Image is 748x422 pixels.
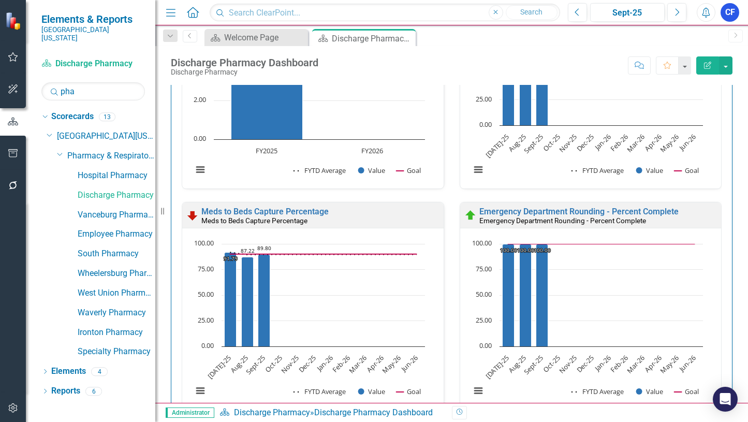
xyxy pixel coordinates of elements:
text: 100.00 [500,246,517,254]
text: [DATE]-25 [483,132,510,159]
text: Jan-26 [592,132,612,153]
a: Elements [51,366,86,377]
a: West Union Pharmacy [78,287,155,299]
div: 4 [91,367,108,376]
path: Aug-25, 100. Value. [519,244,531,346]
text: Oct-25 [263,353,284,374]
text: Apr-26 [642,353,663,374]
button: Show FYTD Average [294,387,347,396]
text: Sept-25 [521,132,545,155]
path: Jul-25, 100. Value. [502,244,514,346]
g: Goal, series 3 of 3. Line with 12 data points. [506,242,696,246]
a: Waverly Pharmacy [78,307,155,319]
text: Feb-26 [330,353,351,374]
div: Discharge Pharmacy [171,68,318,76]
text: 50.00 [476,289,492,299]
a: Welcome Page [207,31,305,44]
a: Reports [51,385,80,397]
button: Show Goal [397,166,421,175]
span: Search [520,8,542,16]
text: 0.00 [479,120,492,129]
div: Double-Click to Edit [182,202,444,410]
span: Elements & Reports [41,13,145,25]
svg: Interactive chart [187,18,430,186]
button: Show Goal [397,387,421,396]
text: Nov-25 [556,353,578,375]
path: Sept-25, 100. Value. [536,244,548,346]
text: Mar-26 [347,353,369,375]
div: Chart. Highcharts interactive chart. [187,18,438,186]
a: Emergency Department Rounding - Percent Complete [479,207,679,216]
input: Search ClearPoint... [210,4,560,22]
text: [DATE]-25 [483,353,510,381]
text: May-26 [380,353,402,375]
text: Aug-25 [506,353,528,375]
button: Search [506,5,558,20]
div: 13 [99,112,115,121]
g: Value, series 2 of 3. Bar series with 12 bars. [502,244,695,347]
text: Jan-26 [592,353,612,374]
a: Specialty Pharmacy [78,346,155,358]
svg: Interactive chart [187,239,430,407]
div: » [219,407,444,419]
button: Sept-25 [590,3,665,22]
text: 25.00 [198,315,214,325]
text: Sept-25 [244,353,267,376]
button: Show Value [636,166,663,175]
text: Dec-25 [574,353,595,374]
small: Emergency Department Rounding - Percent Complete [479,216,646,225]
div: 6 [85,387,102,396]
text: Jun-26 [399,353,419,374]
span: Administrator [166,408,214,418]
button: View chart menu, Chart [471,163,486,177]
svg: Interactive chart [465,239,708,407]
div: Open Intercom Messenger [713,387,738,412]
button: Show FYTD Average [571,387,625,396]
text: FY2026 [361,146,383,155]
text: 2.00 [194,95,206,104]
path: FY2025, 4.6. Value. [231,50,303,139]
text: 91.79 [224,255,238,262]
text: 25.00 [476,94,492,104]
a: Hospital Pharmacy [78,170,155,182]
div: Chart. Highcharts interactive chart. [465,18,716,186]
text: 100.00 [194,238,214,248]
text: Apr-26 [642,132,663,153]
button: CF [721,3,739,22]
a: Meds to Beds Capture Percentage [201,207,329,216]
g: Value, series 2 of 3. Bar series with 12 bars. [225,244,417,347]
div: Chart. Highcharts interactive chart. [187,239,438,407]
text: Dec-25 [574,132,595,153]
text: 0.00 [479,341,492,350]
text: Mar-26 [624,353,646,375]
path: Aug-25, 87.22. Value. [242,257,254,346]
text: Mar-26 [624,132,646,154]
text: 0.00 [194,134,206,143]
button: View chart menu, Chart [193,163,208,177]
small: [GEOGRAPHIC_DATA][US_STATE] [41,25,145,42]
text: Feb-26 [608,353,629,374]
a: Wheelersburg Pharmacy [78,268,155,280]
a: Pharmacy & Respiratory [67,150,155,162]
div: Double-Click to Edit [460,202,722,410]
button: Show Value [358,387,385,396]
button: Show Value [636,387,663,396]
text: Oct-25 [540,132,561,153]
button: Show Value [358,166,385,175]
text: 0.00 [201,341,214,350]
text: Apr-26 [364,353,385,374]
div: Chart. Highcharts interactive chart. [465,239,716,407]
input: Search Below... [41,82,145,100]
text: 25.00 [476,315,492,325]
text: Dec-25 [297,353,318,374]
text: Feb-26 [608,132,629,153]
a: South Pharmacy [78,248,155,260]
text: Sept-25 [521,353,545,376]
text: Aug-25 [506,132,528,154]
text: Jun-26 [676,132,697,153]
text: 89.80 [257,244,271,252]
button: Show Goal [674,387,699,396]
div: Sept-25 [594,7,662,19]
text: FY2025 [256,146,277,155]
